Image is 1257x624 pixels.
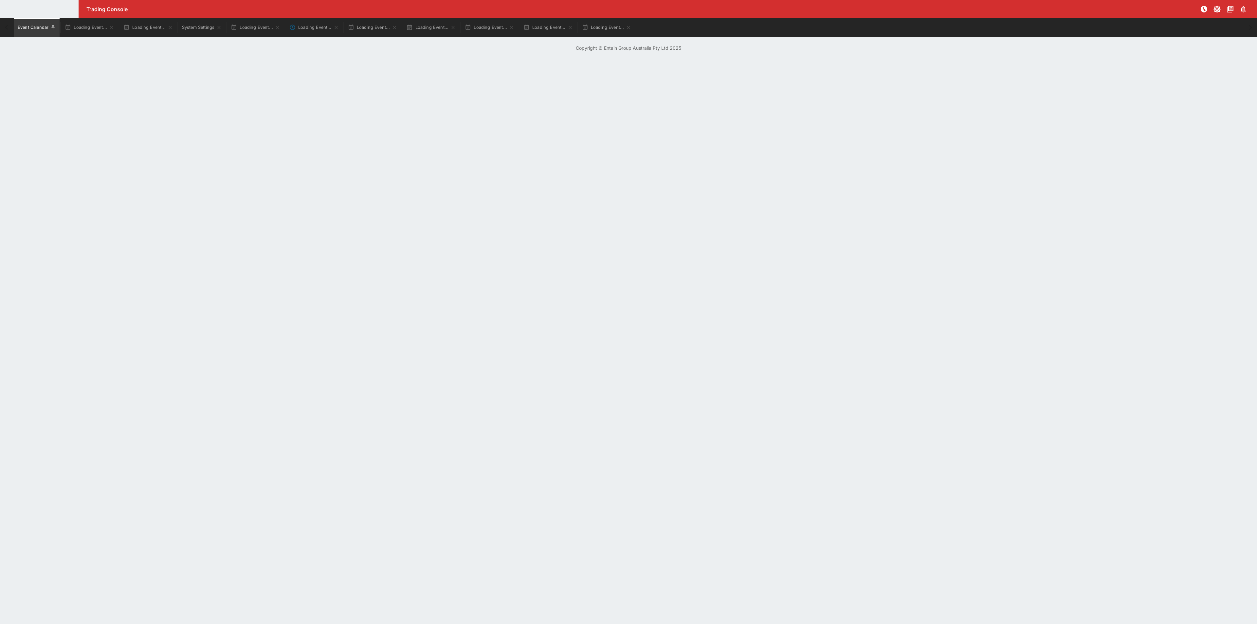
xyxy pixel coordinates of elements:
button: Loading Event... [119,18,177,37]
button: Toggle light/dark mode [1211,3,1223,15]
button: Loading Event... [285,18,343,37]
button: Event Calendar [14,18,60,37]
button: NOT Connected to PK [1198,3,1210,15]
button: Loading Event... [227,18,284,37]
button: Loading Event... [519,18,577,37]
button: Loading Event... [61,18,118,37]
button: Loading Event... [578,18,635,37]
button: Loading Event... [461,18,518,37]
button: Notifications [1237,3,1249,15]
div: Trading Console [86,6,1198,13]
button: System Settings [178,18,226,37]
button: Loading Event... [344,18,401,37]
button: Documentation [1224,3,1236,15]
button: Loading Event... [402,18,460,37]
